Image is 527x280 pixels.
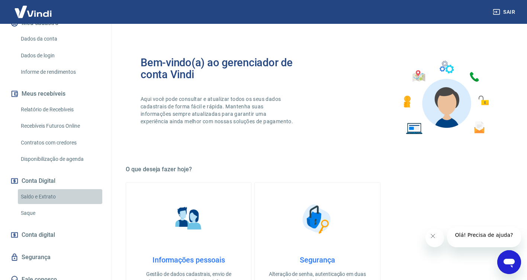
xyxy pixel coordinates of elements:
[18,189,102,204] a: Saldo e Extrato
[22,230,55,240] span: Conta digital
[9,86,102,102] button: Meus recebíveis
[497,250,521,274] iframe: Botão para abrir a janela de mensagens
[299,200,336,238] img: Segurança
[267,255,368,264] h4: Segurança
[18,31,102,47] a: Dados da conta
[9,227,102,243] a: Conta digital
[18,102,102,117] a: Relatório de Recebíveis
[9,0,57,23] img: Vindi
[18,135,102,150] a: Contratos com credores
[9,173,102,189] button: Conta Digital
[141,95,295,125] p: Aqui você pode consultar e atualizar todos os seus dados cadastrais de forma fácil e rápida. Mant...
[18,118,102,134] a: Recebíveis Futuros Online
[18,64,102,80] a: Informe de rendimentos
[491,5,518,19] button: Sair
[170,200,207,238] img: Informações pessoais
[18,48,102,63] a: Dados de login
[18,152,102,167] a: Disponibilização de agenda
[138,255,239,264] h4: Informações pessoais
[425,229,444,247] iframe: Fechar mensagem
[447,227,521,247] iframe: Mensagem da empresa
[126,166,509,173] h5: O que deseja fazer hoje?
[397,57,494,139] img: Imagem de um avatar masculino com diversos icones exemplificando as funcionalidades do gerenciado...
[9,249,102,265] a: Segurança
[141,57,318,80] h2: Bem-vindo(a) ao gerenciador de conta Vindi
[18,206,102,221] a: Saque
